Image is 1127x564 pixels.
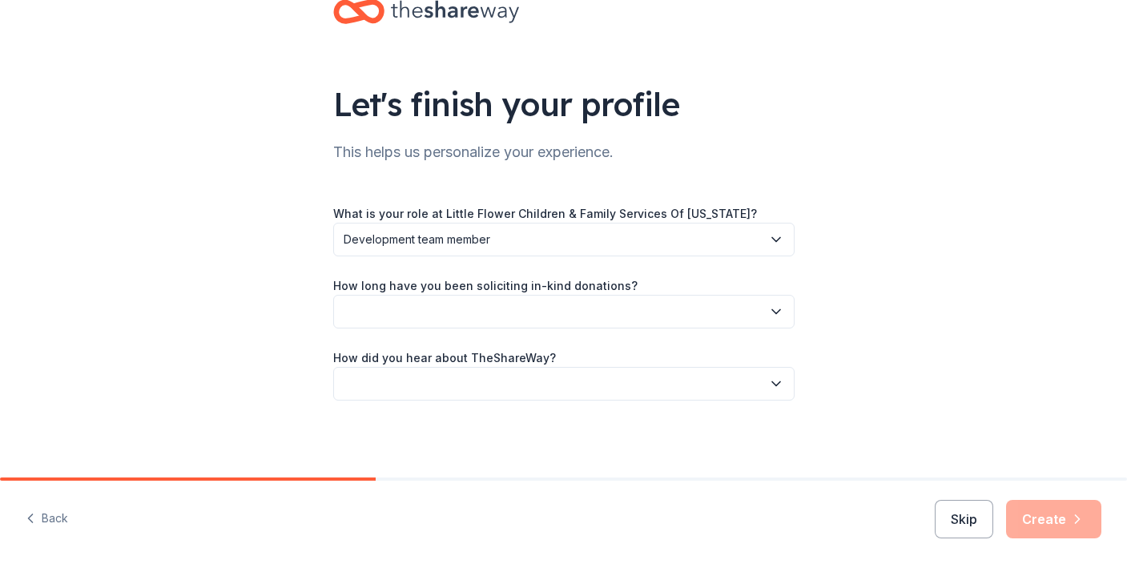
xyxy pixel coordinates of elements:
[344,230,762,249] span: Development team member
[333,82,795,127] div: Let's finish your profile
[26,502,68,536] button: Back
[333,223,795,256] button: Development team member
[333,278,638,294] label: How long have you been soliciting in-kind donations?
[935,500,993,538] button: Skip
[333,206,757,222] label: What is your role at Little Flower Children & Family Services Of [US_STATE]?
[333,350,556,366] label: How did you hear about TheShareWay?
[333,139,795,165] div: This helps us personalize your experience.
